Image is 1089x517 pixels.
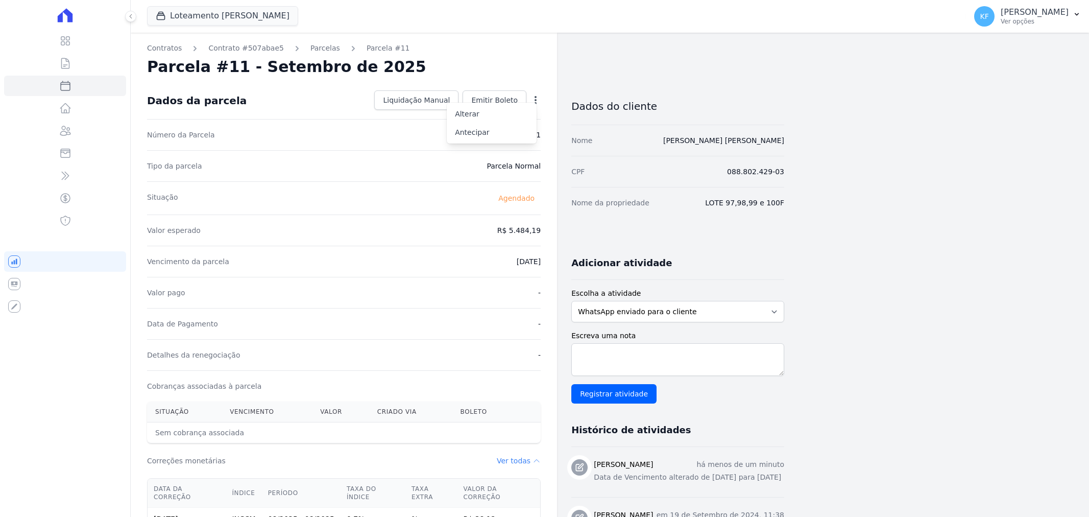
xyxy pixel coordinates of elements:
[471,95,518,105] span: Emitir Boleto
[571,257,672,269] h3: Adicionar atividade
[487,161,541,171] dd: Parcela Normal
[147,161,202,171] dt: Tipo da parcela
[405,479,457,508] th: Taxa extra
[980,13,988,20] span: KF
[147,43,182,54] a: Contratos
[1001,7,1069,17] p: [PERSON_NAME]
[147,456,226,466] h3: Correções monetárias
[147,350,240,360] dt: Detalhes da renegociação
[571,135,592,146] dt: Nome
[367,43,410,54] a: Parcela #11
[538,319,541,329] dd: -
[147,381,261,391] dt: Cobranças associadas à parcela
[208,43,284,54] a: Contrato #507abae5
[571,288,784,299] label: Escolha a atividade
[727,167,784,177] dd: 088.802.429-03
[226,479,261,508] th: Índice
[571,384,657,404] input: Registrar atividade
[538,288,541,298] dd: -
[1001,17,1069,26] p: Ver opções
[571,198,649,208] dt: Nome da propriedade
[571,424,691,436] h3: Histórico de atividades
[147,402,222,422] th: Situação
[447,105,537,123] a: Alterar
[147,43,541,54] nav: Breadcrumb
[147,288,185,298] dt: Valor pago
[452,402,517,422] th: Boleto
[312,402,369,422] th: Valor
[705,198,784,208] dd: LOTE 97,98,99 e 100F
[594,472,784,483] p: Data de Vencimento alterado de [DATE] para [DATE]
[457,479,540,508] th: Valor da correção
[538,350,541,360] dd: -
[374,90,458,110] a: Liquidação Manual
[696,459,784,470] p: há menos de um minuto
[663,136,784,145] a: [PERSON_NAME] [PERSON_NAME]
[497,456,541,466] dd: Ver todas
[147,319,218,329] dt: Data de Pagamento
[966,2,1089,31] button: KF [PERSON_NAME] Ver opções
[571,167,585,177] dt: CPF
[517,256,541,267] dd: [DATE]
[594,459,653,470] h3: [PERSON_NAME]
[147,256,229,267] dt: Vencimento da parcela
[369,402,452,422] th: Criado via
[147,6,298,26] button: Loteamento [PERSON_NAME]
[147,58,426,76] h2: Parcela #11 - Setembro de 2025
[147,95,247,107] div: Dados da parcela
[222,402,312,422] th: Vencimento
[571,331,784,341] label: Escreva uma nota
[383,95,450,105] span: Liquidação Manual
[447,123,537,142] a: Antecipar
[497,225,541,236] dd: R$ 5.484,19
[492,192,541,204] span: Agendado
[147,192,178,204] dt: Situação
[148,479,226,508] th: Data da correção
[147,130,215,140] dt: Número da Parcela
[341,479,405,508] th: Taxa do índice
[147,422,452,443] th: Sem cobrança associada
[463,90,526,110] a: Emitir Boleto
[262,479,341,508] th: Período
[147,225,201,236] dt: Valor esperado
[310,43,340,54] a: Parcelas
[571,100,784,112] h3: Dados do cliente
